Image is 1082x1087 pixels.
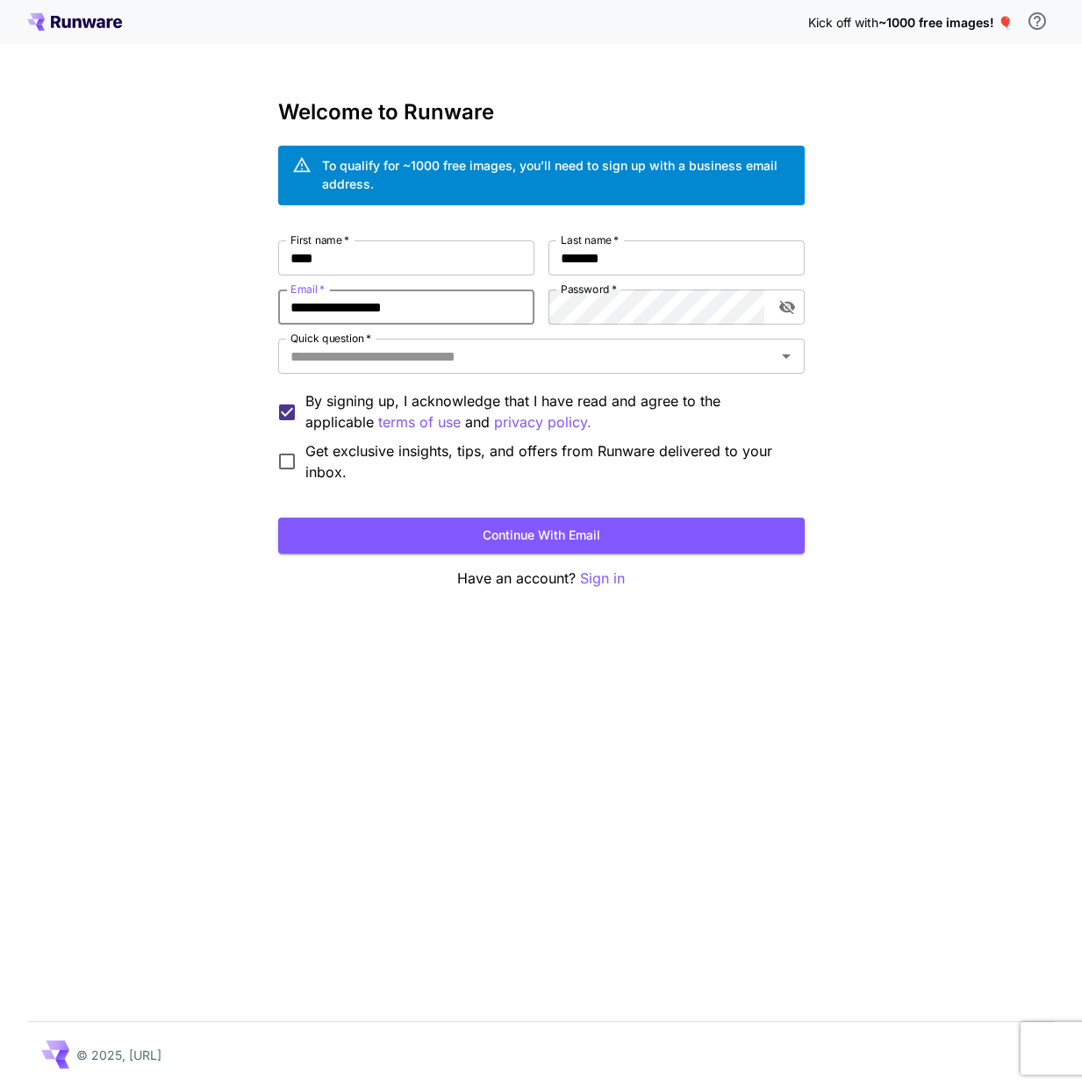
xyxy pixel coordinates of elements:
span: Get exclusive insights, tips, and offers from Runware delivered to your inbox. [305,440,791,483]
p: Have an account? [278,568,805,590]
span: ~1000 free images! 🎈 [878,15,1013,30]
div: To qualify for ~1000 free images, you’ll need to sign up with a business email address. [322,156,791,193]
label: Password [561,282,617,297]
p: © 2025, [URL] [76,1046,161,1064]
button: By signing up, I acknowledge that I have read and agree to the applicable and privacy policy. [378,411,461,433]
label: Email [290,282,325,297]
button: toggle password visibility [771,291,803,323]
p: terms of use [378,411,461,433]
label: Last name [561,232,619,247]
label: First name [290,232,349,247]
button: Sign in [580,568,625,590]
p: By signing up, I acknowledge that I have read and agree to the applicable and [305,390,791,433]
p: privacy policy. [494,411,591,433]
button: In order to qualify for free credit, you need to sign up with a business email address and click ... [1020,4,1055,39]
h3: Welcome to Runware [278,100,805,125]
span: Kick off with [808,15,878,30]
button: By signing up, I acknowledge that I have read and agree to the applicable terms of use and [494,411,591,433]
button: Continue with email [278,518,805,554]
label: Quick question [290,331,371,346]
button: Open [774,344,799,368]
